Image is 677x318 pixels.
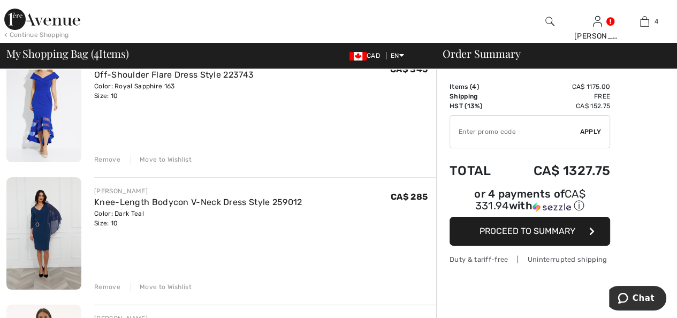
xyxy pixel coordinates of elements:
[6,50,81,162] img: Off-Shoulder Flare Dress Style 223743
[450,82,506,92] td: Items ( )
[621,15,668,28] a: 4
[131,155,192,164] div: Move to Wishlist
[94,81,254,101] div: Color: Royal Sapphire 163 Size: 10
[475,187,585,212] span: CA$ 331.94
[94,186,302,196] div: [PERSON_NAME]
[506,153,610,189] td: CA$ 1327.75
[580,127,602,137] span: Apply
[349,52,367,60] img: Canadian Dollar
[131,282,192,292] div: Move to Wishlist
[6,177,81,290] img: Knee-Length Bodycon V-Neck Dress Style 259012
[450,101,506,111] td: HST (13%)
[6,48,129,59] span: My Shopping Bag ( Items)
[506,101,610,111] td: CA$ 152.75
[391,52,404,59] span: EN
[506,92,610,101] td: Free
[480,226,575,236] span: Proceed to Summary
[574,31,621,42] div: [PERSON_NAME]
[655,17,658,26] span: 4
[450,189,610,213] div: or 4 payments of with
[94,197,302,207] a: Knee-Length Bodycon V-Neck Dress Style 259012
[390,64,428,74] span: CA$ 345
[94,70,254,80] a: Off-Shoulder Flare Dress Style 223743
[450,254,610,264] div: Duty & tariff-free | Uninterrupted shipping
[450,92,506,101] td: Shipping
[349,52,384,59] span: CAD
[450,153,506,189] td: Total
[94,46,99,59] span: 4
[472,83,476,90] span: 4
[640,15,649,28] img: My Bag
[545,15,554,28] img: search the website
[609,286,666,313] iframe: Opens a widget where you can chat to one of our agents
[94,282,120,292] div: Remove
[94,155,120,164] div: Remove
[94,209,302,228] div: Color: Dark Teal Size: 10
[450,217,610,246] button: Proceed to Summary
[4,30,69,40] div: < Continue Shopping
[4,9,80,30] img: 1ère Avenue
[391,192,428,202] span: CA$ 285
[450,189,610,217] div: or 4 payments ofCA$ 331.94withSezzle Click to learn more about Sezzle
[593,15,602,28] img: My Info
[430,48,671,59] div: Order Summary
[506,82,610,92] td: CA$ 1175.00
[450,116,580,148] input: Promo code
[593,16,602,26] a: Sign In
[533,202,571,212] img: Sezzle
